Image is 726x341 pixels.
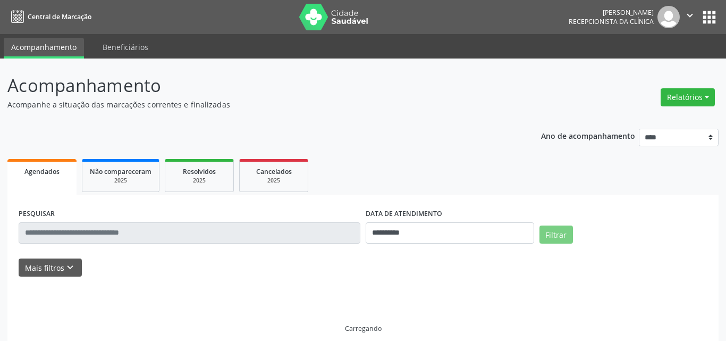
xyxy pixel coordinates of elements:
span: Recepcionista da clínica [569,17,654,26]
span: Não compareceram [90,167,151,176]
div: 2025 [173,177,226,185]
p: Acompanhamento [7,72,505,99]
a: Beneficiários [95,38,156,56]
div: 2025 [90,177,151,185]
div: Carregando [345,324,382,333]
span: Resolvidos [183,167,216,176]
a: Central de Marcação [7,8,91,26]
button: Filtrar [539,226,573,244]
span: Agendados [24,167,60,176]
div: 2025 [247,177,300,185]
p: Acompanhe a situação das marcações correntes e finalizadas [7,99,505,110]
button: Relatórios [661,88,715,106]
i:  [684,10,696,21]
img: img [657,6,680,28]
div: [PERSON_NAME] [569,8,654,17]
span: Central de Marcação [28,12,91,21]
p: Ano de acompanhamento [541,129,635,142]
a: Acompanhamento [4,38,84,59]
button: apps [700,8,719,27]
button:  [680,6,700,28]
i: keyboard_arrow_down [64,262,76,273]
label: PESQUISAR [19,206,55,222]
label: DATA DE ATENDIMENTO [366,206,442,222]
span: Cancelados [256,167,292,176]
button: Mais filtroskeyboard_arrow_down [19,259,82,277]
